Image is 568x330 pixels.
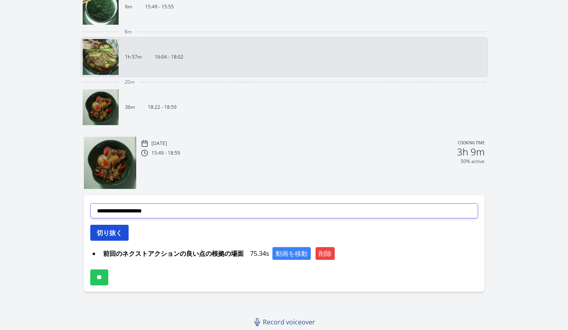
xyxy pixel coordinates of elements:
[458,140,485,147] p: Cooking time
[151,140,167,147] p: [DATE]
[83,89,119,125] img: 250809092305_thumb.jpeg
[125,4,132,10] p: 6m
[461,158,485,165] p: 50% active
[145,4,174,10] p: 15:49 - 15:55
[250,314,320,330] a: Record voiceover
[263,317,315,327] span: Record voiceover
[84,137,136,189] img: 250809092305_thumb.jpeg
[316,247,335,260] button: 削除
[83,39,119,75] img: 250809070531_thumb.jpeg
[155,54,183,60] p: 16:04 - 18:02
[90,225,129,241] button: 切り抜く
[148,104,177,110] p: 18:22 - 18:59
[125,79,135,85] span: 20m
[457,147,485,157] h2: 3h 9m
[125,29,132,35] span: 8m
[100,247,478,260] div: 75.34s
[125,104,135,110] p: 36m
[272,247,311,260] button: 動画を移動
[151,150,180,156] p: 15:49 - 18:59
[100,247,247,260] span: 前回のネクストアクションの良い点の根拠の場面
[125,54,142,60] p: 1h 57m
